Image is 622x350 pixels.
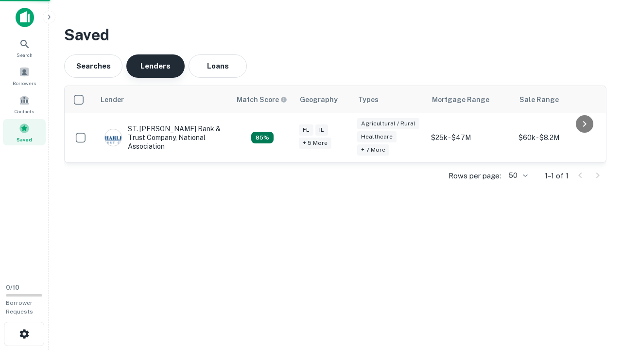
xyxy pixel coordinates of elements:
span: 0 / 10 [6,284,19,291]
a: Borrowers [3,63,46,89]
div: Types [358,94,379,105]
p: 1–1 of 1 [545,170,569,182]
th: Sale Range [514,86,601,113]
a: Contacts [3,91,46,117]
button: Loans [189,54,247,78]
div: Capitalize uses an advanced AI algorithm to match your search with the best lender. The match sco... [251,132,274,143]
div: Lender [101,94,124,105]
th: Geography [294,86,352,113]
p: Rows per page: [449,170,501,182]
button: Lenders [126,54,185,78]
span: Borrowers [13,79,36,87]
h3: Saved [64,23,606,47]
th: Types [352,86,426,113]
div: FL [299,124,313,136]
span: Search [17,51,33,59]
th: Mortgage Range [426,86,514,113]
div: IL [315,124,328,136]
div: Sale Range [519,94,559,105]
div: + 5 more [299,138,331,149]
div: ST. [PERSON_NAME] Bank & Trust Company, National Association [104,124,221,151]
td: $25k - $47M [426,113,514,162]
div: 50 [505,169,529,183]
div: Mortgage Range [432,94,489,105]
img: capitalize-icon.png [16,8,34,27]
span: Saved [17,136,32,143]
div: Agricultural / Rural [357,118,419,129]
div: Capitalize uses an advanced AI algorithm to match your search with the best lender. The match sco... [237,94,287,105]
div: Geography [300,94,338,105]
a: Search [3,35,46,61]
th: Capitalize uses an advanced AI algorithm to match your search with the best lender. The match sco... [231,86,294,113]
td: $60k - $8.2M [514,113,601,162]
h6: Match Score [237,94,285,105]
img: picture [105,129,121,146]
iframe: Chat Widget [573,272,622,319]
button: Searches [64,54,122,78]
a: Saved [3,119,46,145]
div: + 7 more [357,144,389,156]
th: Lender [95,86,231,113]
div: Healthcare [357,131,397,142]
span: Borrower Requests [6,299,33,315]
span: Contacts [15,107,34,115]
